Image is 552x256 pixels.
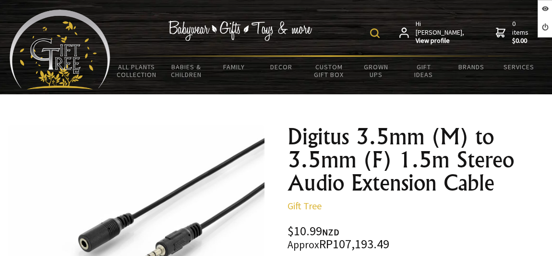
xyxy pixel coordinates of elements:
img: Babywear - Gifts - Toys & more [168,21,312,41]
a: Gift Ideas [400,57,447,85]
a: All Plants Collection [110,57,163,85]
h1: Digitus 3.5mm (M) to 3.5mm (F) 1.5m Stereo Audio Extension Cable [288,125,544,194]
span: Hi [PERSON_NAME], [416,20,465,45]
strong: View profile [416,37,465,45]
a: Services [495,57,542,77]
a: Decor [258,57,305,77]
img: Babyware - Gifts - Toys and more... [10,10,110,90]
span: NZD [322,227,339,238]
a: Brands [447,57,495,77]
a: 0 items$0.00 [496,20,530,45]
div: $10.99 RP107,193.49 [288,225,544,251]
a: Family [210,57,258,77]
a: Gift Tree [288,200,322,212]
a: Hi [PERSON_NAME],View profile [399,20,465,45]
img: product search [370,28,380,38]
strong: $0.00 [512,37,530,45]
a: Custom Gift Box [305,57,353,85]
small: Approx [288,238,319,251]
span: 0 items [512,19,530,45]
a: Grown Ups [353,57,400,85]
a: Babies & Children [163,57,210,85]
